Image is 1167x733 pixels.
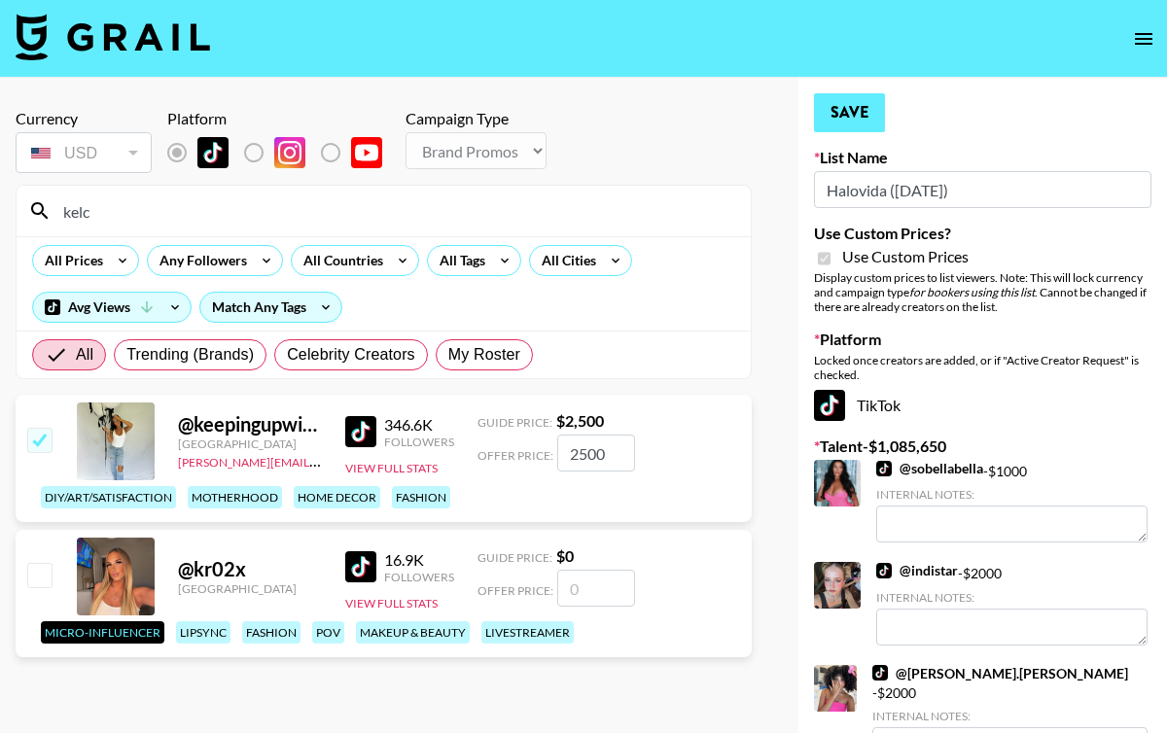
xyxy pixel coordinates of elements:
img: TikTok [197,137,229,168]
div: lipsync [176,621,230,644]
span: Celebrity Creators [287,343,415,366]
div: Campaign Type [406,109,547,128]
div: [GEOGRAPHIC_DATA] [178,436,322,451]
div: Internal Notes: [876,590,1148,605]
div: All Prices [33,246,107,275]
div: home decor [294,486,380,508]
button: Save [814,93,885,132]
div: Locked once creators are added, or if "Active Creator Request" is checked. [814,353,1151,382]
div: Display custom prices to list viewers. Note: This will lock currency and campaign type . Cannot b... [814,270,1151,314]
div: livestreamer [481,621,574,644]
div: All Cities [530,246,600,275]
img: TikTok [872,665,888,681]
div: Currency [16,109,152,128]
span: Use Custom Prices [842,247,969,266]
img: TikTok [876,563,892,578]
div: Followers [384,570,454,584]
div: diy/art/satisfaction [41,486,176,508]
img: TikTok [876,461,892,476]
div: Match Any Tags [200,293,341,322]
img: TikTok [345,551,376,582]
div: makeup & beauty [356,621,470,644]
div: motherhood [188,486,282,508]
a: @sobellabella [876,460,983,477]
div: Currency is locked to USD [16,128,152,177]
div: Micro-Influencer [41,621,164,644]
img: Instagram [274,137,305,168]
div: Internal Notes: [872,709,1148,723]
div: pov [312,621,344,644]
div: 346.6K [384,415,454,435]
a: @[PERSON_NAME].[PERSON_NAME] [872,665,1128,682]
div: @ keepingupwithkelc [178,412,322,436]
div: fashion [242,621,301,644]
span: Offer Price: [477,583,553,598]
div: @ kr02x [178,557,322,581]
div: 16.9K [384,550,454,570]
img: TikTok [345,416,376,447]
div: All Tags [428,246,489,275]
div: USD [19,136,148,170]
label: Platform [814,330,1151,349]
label: Talent - $ 1,085,650 [814,436,1151,456]
img: TikTok [814,390,845,421]
span: Offer Price: [477,448,553,463]
em: for bookers using this list [909,285,1035,299]
div: [GEOGRAPHIC_DATA] [178,581,322,596]
div: Platform [167,109,398,128]
label: List Name [814,148,1151,167]
span: Trending (Brands) [126,343,254,366]
input: Search by User Name [52,195,739,227]
button: View Full Stats [345,461,438,475]
div: Any Followers [148,246,251,275]
input: 0 [557,570,635,607]
div: All Countries [292,246,387,275]
div: - $ 2000 [876,562,1148,645]
img: YouTube [351,137,382,168]
span: Guide Price: [477,550,552,565]
div: Followers [384,435,454,449]
button: View Full Stats [345,596,438,611]
label: Use Custom Prices? [814,224,1151,243]
span: My Roster [448,343,520,366]
button: open drawer [1124,19,1163,58]
div: List locked to TikTok. [167,132,398,173]
a: @indistar [876,562,958,579]
div: fashion [392,486,450,508]
a: [PERSON_NAME][EMAIL_ADDRESS][PERSON_NAME][DOMAIN_NAME] [178,451,558,470]
span: Guide Price: [477,415,552,430]
span: All [76,343,93,366]
div: - $ 1000 [876,460,1148,542]
div: TikTok [814,390,1151,421]
input: 2,500 [557,435,635,471]
div: Internal Notes: [876,487,1148,502]
img: Grail Talent [16,14,210,60]
div: Avg Views [33,293,191,322]
strong: $ 0 [556,546,574,565]
strong: $ 2,500 [556,411,604,430]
